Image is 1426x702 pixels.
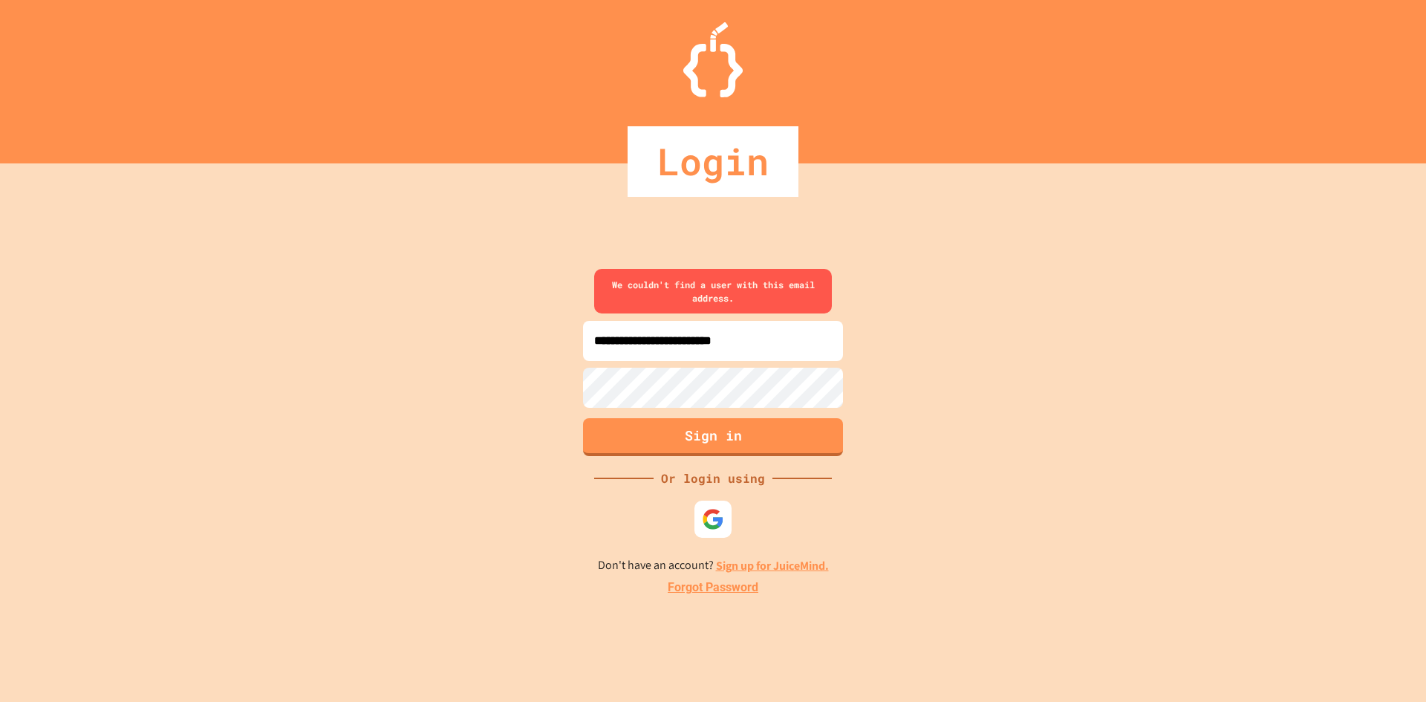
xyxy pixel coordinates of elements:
[702,508,724,530] img: google-icon.svg
[598,556,829,575] p: Don't have an account?
[594,269,832,313] div: We couldn't find a user with this email address.
[583,418,843,456] button: Sign in
[716,558,829,573] a: Sign up for JuiceMind.
[668,579,758,597] a: Forgot Password
[683,22,743,97] img: Logo.svg
[628,126,798,197] div: Login
[654,469,772,487] div: Or login using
